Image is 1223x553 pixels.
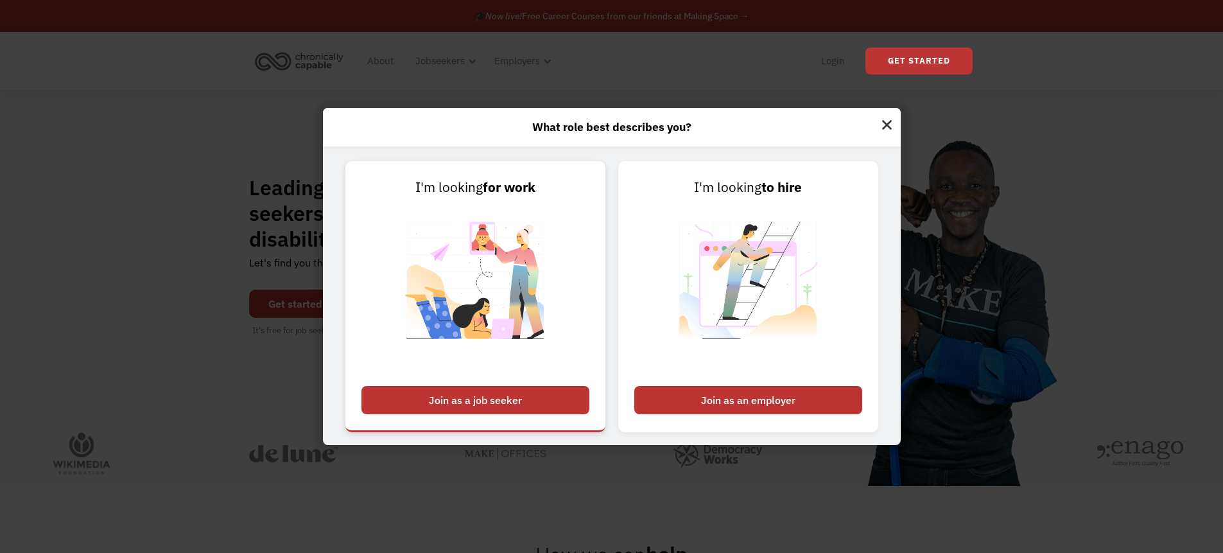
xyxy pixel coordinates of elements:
[361,386,589,414] div: Join as a job seeker
[408,40,480,82] div: Jobseekers
[415,53,465,69] div: Jobseekers
[494,53,540,69] div: Employers
[251,47,347,75] img: Chronically Capable logo
[634,177,862,198] div: I'm looking
[483,179,535,196] strong: for work
[634,386,862,414] div: Join as an employer
[618,161,878,432] a: I'm lookingto hireJoin as an employer
[487,40,555,82] div: Employers
[345,161,605,432] a: I'm lookingfor workJoin as a job seeker
[761,179,802,196] strong: to hire
[865,48,973,75] a: Get Started
[251,47,353,75] a: home
[532,119,691,134] strong: What role best describes you?
[361,177,589,198] div: I'm looking
[813,40,853,82] a: Login
[395,198,555,380] img: Chronically Capable Personalized Job Matching
[360,40,401,82] a: About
